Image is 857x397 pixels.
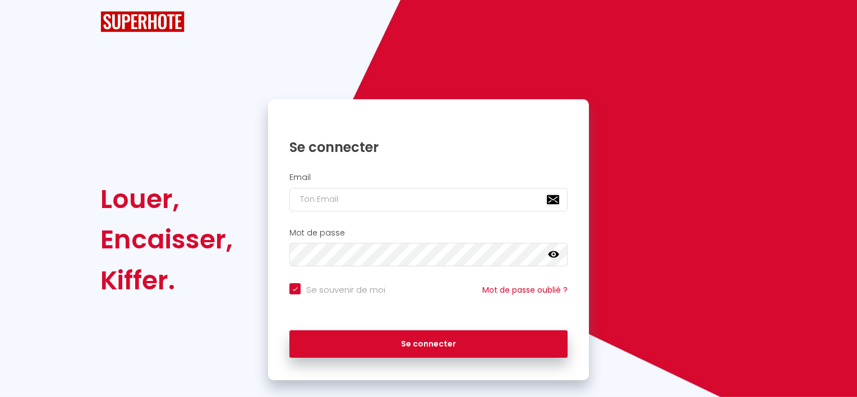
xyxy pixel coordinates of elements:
div: Louer, [100,179,233,219]
img: SuperHote logo [100,11,185,32]
a: Mot de passe oublié ? [482,284,568,296]
h1: Se connecter [289,139,568,156]
div: Encaisser, [100,219,233,260]
input: Ton Email [289,188,568,211]
h2: Mot de passe [289,228,568,238]
h2: Email [289,173,568,182]
div: Kiffer. [100,260,233,301]
button: Se connecter [289,330,568,358]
